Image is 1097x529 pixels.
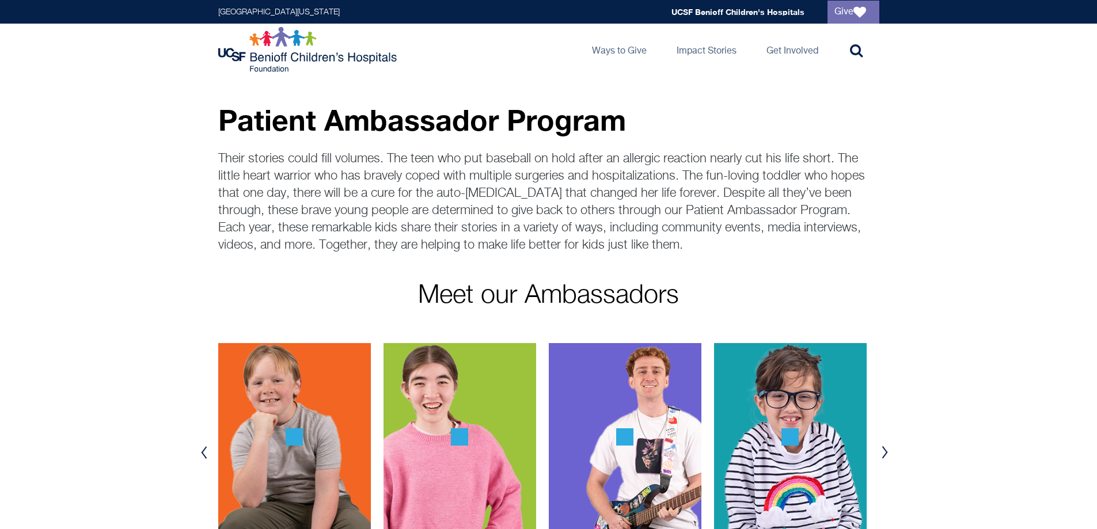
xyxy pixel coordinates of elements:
a: Give [828,1,879,24]
p: Their stories could fill volumes. The teen who put baseball on hold after an allergic reaction ne... [218,150,879,254]
p: Meet our Ambassadors [218,283,879,309]
a: Get Involved [757,24,828,75]
p: Patient Ambassador Program [218,104,879,136]
a: Impact Stories [667,24,746,75]
img: Logo for UCSF Benioff Children's Hospitals Foundation [218,26,400,73]
a: Ways to Give [583,24,656,75]
a: UCSF Benioff Children's Hospitals [671,7,804,17]
button: Next [876,435,894,470]
a: patient ambassador andrew [218,343,371,522]
a: patient ambassador brady [384,343,536,522]
button: Previous [196,435,213,470]
a: [GEOGRAPHIC_DATA][US_STATE] [218,8,340,16]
